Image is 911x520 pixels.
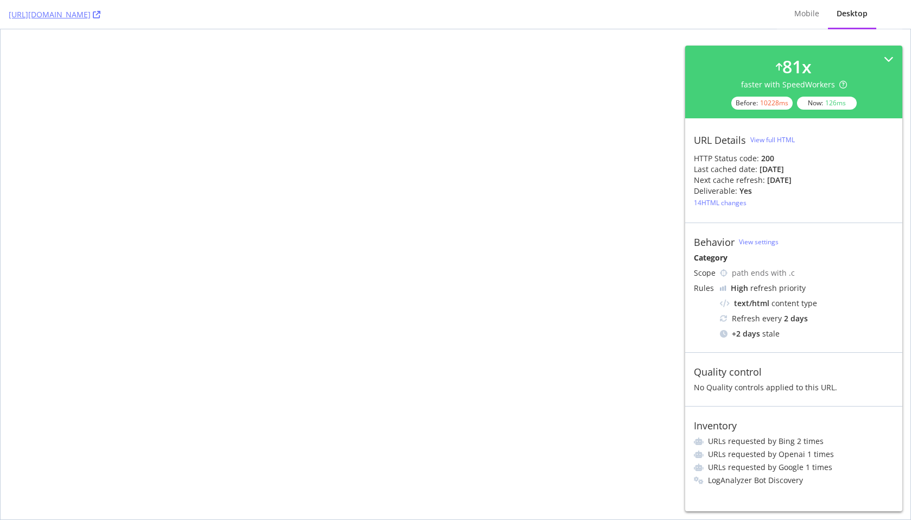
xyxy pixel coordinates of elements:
[694,198,746,207] div: 14 HTML changes
[694,382,894,393] div: No Quality controls applied to this URL.
[750,135,795,144] div: View full HTML
[694,186,737,196] div: Deliverable:
[694,196,746,210] button: 14HTML changes
[694,164,757,175] div: Last cached date:
[750,131,795,149] button: View full HTML
[694,449,894,460] li: URLs requested by Openai 1 times
[694,420,737,432] div: Inventory
[782,54,812,79] div: 81 x
[694,475,894,486] li: LogAnalyzer Bot Discovery
[694,236,735,248] div: Behavior
[731,283,748,294] div: High
[694,175,765,186] div: Next cache refresh:
[720,313,894,324] div: Refresh every
[9,9,100,20] a: [URL][DOMAIN_NAME]
[761,153,774,163] strong: 200
[794,8,819,19] div: Mobile
[720,328,894,339] div: stale
[784,313,808,324] div: 2 days
[760,98,788,107] div: 10228 ms
[837,8,868,19] div: Desktop
[720,298,894,309] div: content type
[760,164,784,175] div: [DATE]
[739,237,779,246] a: View settings
[694,268,716,278] div: Scope
[694,134,746,146] div: URL Details
[732,328,760,339] div: + 2 days
[731,283,806,294] div: refresh priority
[694,462,894,473] li: URLs requested by Google 1 times
[694,366,762,378] div: Quality control
[720,286,726,291] img: cRr4yx4cyByr8BeLxltRlzBPIAAAAAElFTkSuQmCC
[694,436,894,447] li: URLs requested by Bing 2 times
[741,79,847,90] div: faster with SpeedWorkers
[739,186,752,196] div: Yes
[767,175,792,186] div: [DATE]
[825,98,846,107] div: 126 ms
[731,97,793,110] div: Before:
[797,97,857,110] div: Now:
[734,298,769,309] div: text/html
[732,268,894,278] div: path ends with .c
[694,153,894,164] div: HTTP Status code:
[694,252,894,263] div: Category
[694,283,716,294] div: Rules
